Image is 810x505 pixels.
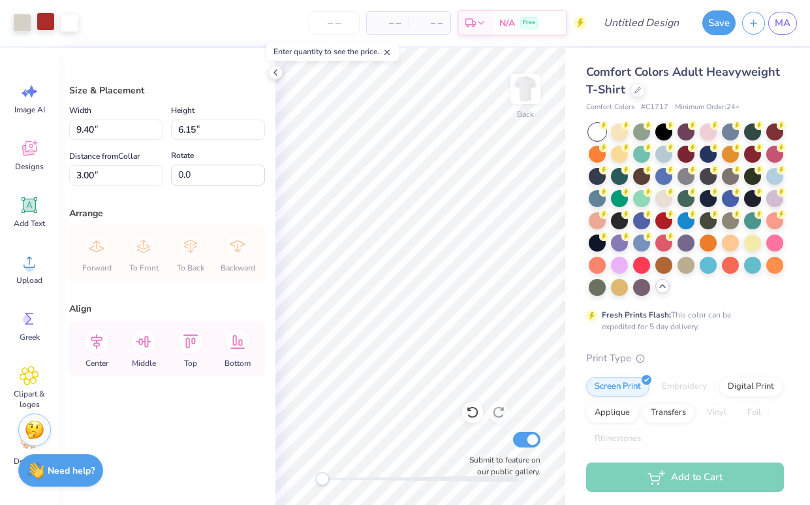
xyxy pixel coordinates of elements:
[69,302,265,316] div: Align
[462,454,540,478] label: Submit to feature on our public gallery.
[586,102,634,113] span: Comfort Colors
[698,403,735,423] div: Vinyl
[768,12,797,35] a: MA
[15,161,44,172] span: Designs
[8,389,51,410] span: Clipart & logos
[523,18,535,27] span: Free
[775,16,790,31] span: MA
[309,11,360,35] input: – –
[69,206,265,220] div: Arrange
[48,464,95,477] strong: Need help?
[171,148,194,163] label: Rotate
[739,403,770,423] div: Foil
[641,102,668,113] span: # C1717
[16,275,42,285] span: Upload
[69,103,91,118] label: Width
[69,148,140,164] label: Distance from Collar
[593,10,689,36] input: Untitled Design
[416,16,443,30] span: – –
[20,332,40,342] span: Greek
[316,472,329,485] div: Accessibility label
[642,403,694,423] div: Transfers
[14,218,45,229] span: Add Text
[86,358,108,368] span: Center
[586,377,649,397] div: Screen Print
[375,16,401,30] span: – –
[586,351,784,366] div: Print Type
[14,105,45,115] span: Image AI
[266,42,399,61] div: Enter quantity to see the price.
[602,310,671,320] strong: Fresh Prints Flash:
[602,309,762,333] div: This color can be expedited for 5 day delivery.
[702,10,736,35] button: Save
[225,358,251,368] span: Bottom
[499,16,515,30] span: N/A
[512,76,538,102] img: Back
[586,429,649,449] div: Rhinestones
[653,377,715,397] div: Embroidery
[132,358,156,368] span: Middle
[184,358,197,368] span: Top
[14,456,45,466] span: Decorate
[69,84,265,97] div: Size & Placement
[719,377,783,397] div: Digital Print
[586,64,780,97] span: Comfort Colors Adult Heavyweight T-Shirt
[171,103,195,118] label: Height
[675,102,740,113] span: Minimum Order: 24 +
[586,403,638,423] div: Applique
[517,108,534,120] div: Back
